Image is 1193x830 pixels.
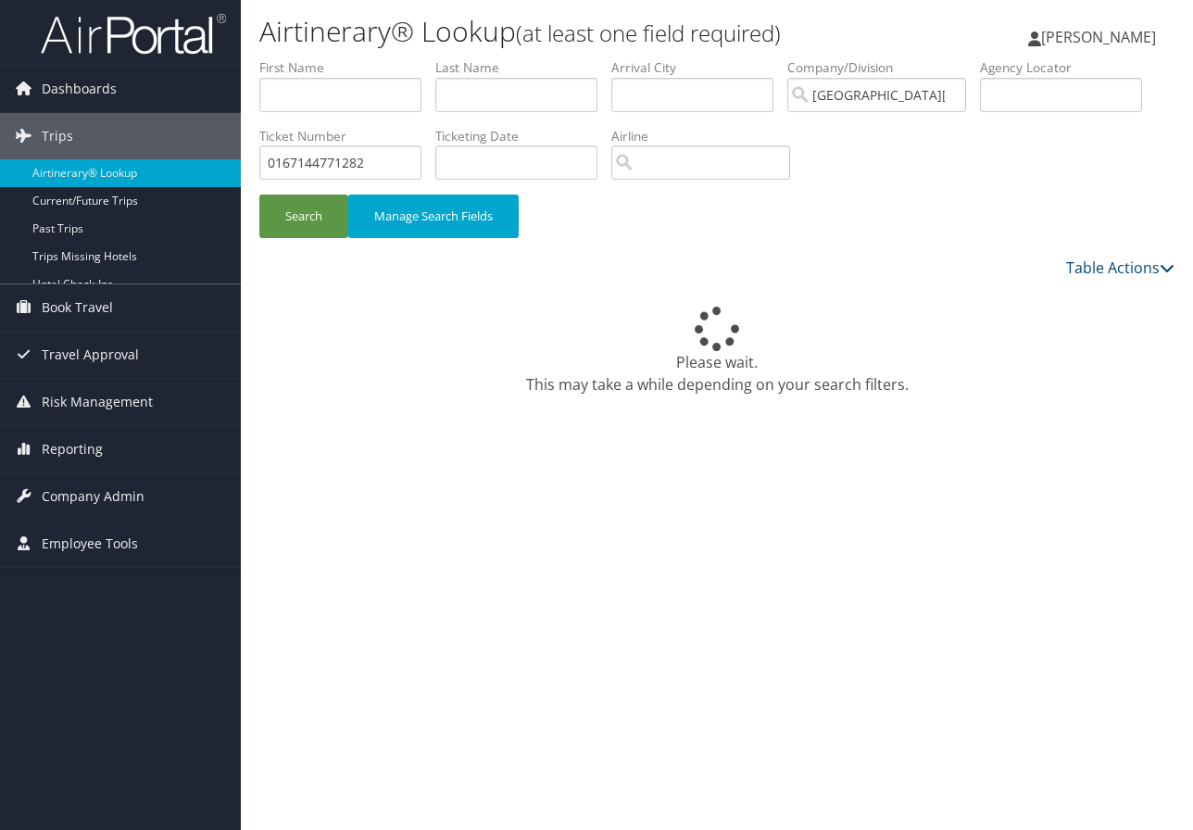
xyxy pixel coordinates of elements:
[1066,258,1174,278] a: Table Actions
[259,195,348,238] button: Search
[611,58,787,77] label: Arrival City
[259,127,435,145] label: Ticket Number
[435,58,611,77] label: Last Name
[42,473,144,520] span: Company Admin
[42,426,103,472] span: Reporting
[259,58,435,77] label: First Name
[41,12,226,56] img: airportal-logo.png
[348,195,519,238] button: Manage Search Fields
[516,18,781,48] small: (at least one field required)
[42,113,73,159] span: Trips
[1041,27,1156,47] span: [PERSON_NAME]
[787,58,980,77] label: Company/Division
[42,284,113,331] span: Book Travel
[980,58,1156,77] label: Agency Locator
[42,521,138,567] span: Employee Tools
[42,332,139,378] span: Travel Approval
[42,66,117,112] span: Dashboards
[435,127,611,145] label: Ticketing Date
[1028,9,1174,65] a: [PERSON_NAME]
[42,379,153,425] span: Risk Management
[259,12,870,51] h1: Airtinerary® Lookup
[259,307,1174,396] div: Please wait. This may take a while depending on your search filters.
[611,127,804,145] label: Airline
